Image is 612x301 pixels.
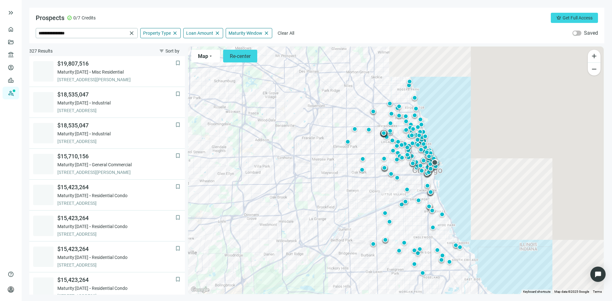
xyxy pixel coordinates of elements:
[175,60,181,66] button: bookmark
[57,122,175,129] span: $18,535,047
[29,118,185,149] a: bookmark$18,535,047Maturity:[DATE]Industrial[STREET_ADDRESS]
[554,290,589,293] span: Map data ©2025 Google
[57,214,175,222] span: $15,423,264
[57,231,175,237] span: [STREET_ADDRESS]
[175,276,181,283] button: bookmark
[8,286,14,293] span: person
[57,69,88,75] span: Maturity: [DATE]
[175,122,181,128] button: bookmark
[92,161,132,168] span: General Commercial
[92,223,127,230] span: Residential Condo
[190,286,211,294] a: Open this area in Google Maps (opens a new window)
[154,46,185,56] button: filter_listSort by
[92,131,111,137] span: Industrial
[175,183,181,190] button: bookmark
[198,53,208,59] span: Map
[186,30,213,36] span: Loan Amount
[29,241,185,272] a: bookmark$15,423,264Maturity:[DATE]Residential Condo[STREET_ADDRESS]
[264,30,269,36] span: close
[175,153,181,159] button: bookmark
[590,65,598,73] span: remove
[278,31,295,36] span: Clear All
[57,200,175,206] span: [STREET_ADDRESS]
[275,28,297,38] button: Clear All
[190,286,211,294] img: Google
[229,30,262,36] span: Maturity Window
[523,290,550,294] button: Keyboard shortcuts
[191,50,220,62] button: Maparrow_drop_down
[590,267,606,282] div: Open Intercom Messenger
[57,138,175,145] span: [STREET_ADDRESS]
[7,9,15,17] button: keyboard_double_arrow_right
[29,56,185,87] a: bookmark$19,807,516Maturity:[DATE]Misc Residential[STREET_ADDRESS][PERSON_NAME]
[57,161,88,168] span: Maturity: [DATE]
[159,48,164,54] span: filter_list
[57,153,175,160] span: $15,710,156
[57,245,175,253] span: $15,423,264
[584,30,598,36] label: Saved
[67,15,72,20] span: check_circle
[551,13,598,23] button: crownGet Full Access
[57,131,88,137] span: Maturity: [DATE]
[57,100,88,106] span: Maturity: [DATE]
[57,293,175,299] span: [STREET_ADDRESS]
[92,100,111,106] span: Industrial
[82,15,96,21] span: Credits
[223,50,257,62] button: Re-center
[128,30,135,36] span: close
[29,149,185,180] a: bookmark$15,710,156Maturity:[DATE]General Commercial[STREET_ADDRESS][PERSON_NAME]
[73,15,80,21] span: 0/7
[172,30,178,36] span: close
[57,276,175,284] span: $15,423,264
[143,30,171,36] span: Property Type
[92,254,127,261] span: Residential Condo
[57,91,175,98] span: $18,535,047
[92,192,127,199] span: Residential Condo
[8,52,12,58] span: account_balance
[563,15,593,20] span: Get Full Access
[57,262,175,268] span: [STREET_ADDRESS]
[556,15,561,20] span: crown
[175,91,181,97] button: bookmark
[175,245,181,252] button: bookmark
[92,285,127,291] span: Residential Condo
[92,69,124,75] span: Misc Residential
[208,54,213,59] span: arrow_drop_down
[29,211,185,241] a: bookmark$15,423,264Maturity:[DATE]Residential Condo[STREET_ADDRESS]
[29,180,185,211] a: bookmark$15,423,264Maturity:[DATE]Residential Condo[STREET_ADDRESS]
[57,76,175,83] span: [STREET_ADDRESS][PERSON_NAME]
[57,169,175,176] span: [STREET_ADDRESS][PERSON_NAME]
[57,285,88,291] span: Maturity: [DATE]
[165,48,179,54] span: Sort by
[57,192,88,199] span: Maturity: [DATE]
[230,53,251,59] span: Re-center
[29,48,53,54] span: 327 Results
[175,214,181,221] button: bookmark
[36,14,64,22] span: Prospects
[593,290,602,293] a: Terms (opens in new tab)
[590,52,598,60] span: add
[57,60,175,68] span: $19,807,516
[29,87,185,118] a: bookmark$18,535,047Maturity:[DATE]Industrial[STREET_ADDRESS]
[57,107,175,114] span: [STREET_ADDRESS]
[57,223,88,230] span: Maturity: [DATE]
[57,183,175,191] span: $15,423,264
[215,30,220,36] span: close
[8,271,14,277] span: help
[57,254,88,261] span: Maturity: [DATE]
